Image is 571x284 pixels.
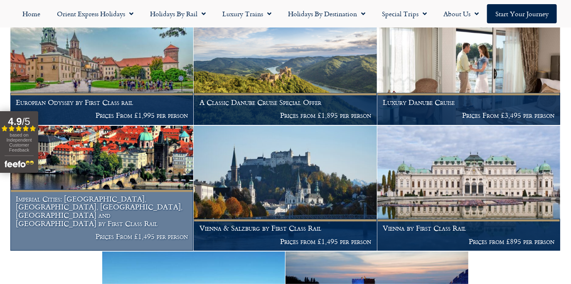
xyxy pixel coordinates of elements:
[199,224,371,232] h1: Vienna & Salzburg by First Class Rail
[383,237,554,246] p: Prices from £895 per person
[10,126,194,251] a: Imperial Cities: [GEOGRAPHIC_DATA], [GEOGRAPHIC_DATA], [GEOGRAPHIC_DATA], [GEOGRAPHIC_DATA] and [...
[199,98,371,107] h1: A Classic Danube Cruise Special Offer
[194,126,377,251] a: Vienna & Salzburg by First Class Rail Prices from £1,495 per person
[16,98,188,107] h1: European Odyssey by First Class rail
[16,195,188,228] h1: Imperial Cities: [GEOGRAPHIC_DATA], [GEOGRAPHIC_DATA], [GEOGRAPHIC_DATA], [GEOGRAPHIC_DATA] and [...
[49,4,142,23] a: Orient Express Holidays
[383,98,554,107] h1: Luxury Danube Cruise
[280,4,374,23] a: Holidays by Destination
[16,232,188,241] p: Prices From £1,495 per person
[435,4,487,23] a: About Us
[383,111,554,120] p: Prices From £3,495 per person
[4,4,567,23] nav: Menu
[383,224,554,232] h1: Vienna by First Class Rail
[377,126,561,251] a: Vienna by First Class Rail Prices from £895 per person
[374,4,435,23] a: Special Trips
[14,4,49,23] a: Home
[142,4,214,23] a: Holidays by Rail
[487,4,557,23] a: Start your Journey
[214,4,280,23] a: Luxury Trains
[16,111,188,120] p: Prices From £1,995 per person
[199,237,371,246] p: Prices from £1,495 per person
[199,111,371,120] p: Prices from £1,895 per person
